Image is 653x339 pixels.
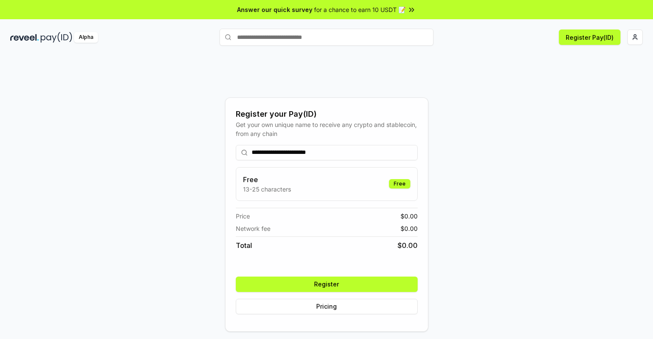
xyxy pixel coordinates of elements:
[401,212,418,221] span: $ 0.00
[236,277,418,292] button: Register
[10,32,39,43] img: reveel_dark
[401,224,418,233] span: $ 0.00
[236,240,252,251] span: Total
[41,32,72,43] img: pay_id
[243,185,291,194] p: 13-25 characters
[559,29,620,45] button: Register Pay(ID)
[389,179,410,189] div: Free
[236,108,418,120] div: Register your Pay(ID)
[398,240,418,251] span: $ 0.00
[236,224,270,233] span: Network fee
[74,32,98,43] div: Alpha
[236,212,250,221] span: Price
[236,120,418,138] div: Get your own unique name to receive any crypto and stablecoin, from any chain
[236,299,418,314] button: Pricing
[243,174,291,185] h3: Free
[314,5,406,14] span: for a chance to earn 10 USDT 📝
[237,5,312,14] span: Answer our quick survey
